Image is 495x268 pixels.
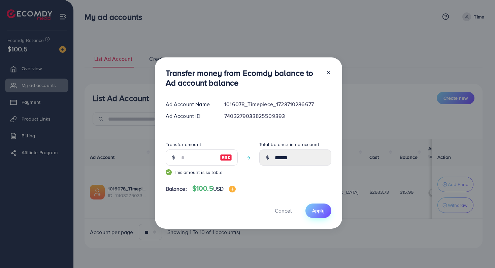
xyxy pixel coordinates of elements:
[166,169,172,175] img: guide
[213,185,224,192] span: USD
[305,204,331,218] button: Apply
[229,186,236,192] img: image
[166,185,187,193] span: Balance:
[166,68,321,88] h3: Transfer money from Ecomdy balance to Ad account balance
[166,169,238,176] small: This amount is suitable
[466,238,490,263] iframe: Chat
[275,207,292,214] span: Cancel
[312,207,325,214] span: Apply
[266,204,300,218] button: Cancel
[166,141,201,148] label: Transfer amount
[219,100,336,108] div: 1016078_Timepiece_1723710236677
[192,184,236,193] h4: $100.5
[259,141,319,148] label: Total balance in ad account
[160,112,219,120] div: Ad Account ID
[220,153,232,162] img: image
[219,112,336,120] div: 7403279033825509393
[160,100,219,108] div: Ad Account Name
